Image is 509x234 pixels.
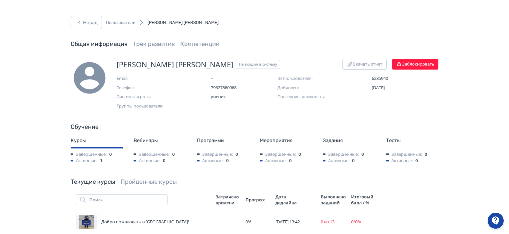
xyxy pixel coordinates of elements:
span: Завершенные: [323,151,359,158]
span: Завершенные: [71,151,107,158]
button: Назад [71,16,102,29]
span: 0 [163,157,165,164]
span: Активные: [260,157,286,164]
span: 0 [415,157,418,164]
div: Обучение [71,122,438,131]
div: Программы [197,137,249,144]
span: 0 / 0 % [351,219,361,225]
span: Активные: [134,157,160,164]
span: Добавлен: [277,85,344,91]
span: Системная роль: [117,94,183,100]
div: Дата дедлайна [275,194,299,206]
button: Заблокировать [392,59,438,70]
span: 0 [425,151,427,158]
div: Мероприятия [260,137,312,144]
div: Курсы [71,137,123,144]
span: Активные: [323,157,349,164]
span: 1 [100,157,102,164]
div: Тесты [386,137,438,144]
button: Скачать отчет [342,59,387,70]
span: 0 [172,151,175,158]
span: Группы пользователя: [117,103,170,110]
span: Email: [117,75,183,82]
a: Текущие курсы [71,178,115,185]
span: Завершенные: [260,151,296,158]
span: 0 % [246,219,252,225]
span: Завершенные: [197,151,233,158]
span: 0 [298,151,301,158]
span: Активные: [386,157,413,164]
div: Добро пожаловать в [GEOGRAPHIC_DATA]! [76,215,210,229]
span: 0 [226,157,229,164]
span: Телефон: [117,85,183,91]
span: 0 [352,157,354,164]
span: Активные: [197,157,224,164]
div: Прогресс [246,197,270,203]
div: Задания [323,137,375,144]
span: 0 [361,151,364,158]
a: Компетенции [180,40,220,48]
a: Пройденные курсы [121,178,177,185]
span: Завершенные: [134,151,170,158]
span: – [372,94,438,100]
span: 6235940 [372,75,438,82]
div: - [216,219,240,225]
span: 0 [109,151,112,158]
span: 0 [236,151,238,158]
div: Вебинары [134,137,186,144]
span: Активные: [71,157,97,164]
span: 0 из 13 [321,219,334,225]
span: [DATE] [372,85,385,91]
span: Завершенные: [386,151,422,158]
a: Трек развития [133,40,175,48]
span: [PERSON_NAME] [PERSON_NAME] [117,59,233,70]
a: Общая информация [71,40,128,48]
span: ученик [211,94,277,100]
div: Выполнено заданий [321,194,346,206]
span: Последняя активность: [277,94,344,100]
span: – [211,75,277,82]
span: ID пользователя: [277,75,344,82]
span: [DATE] 13:42 [275,219,300,225]
span: [PERSON_NAME] [PERSON_NAME] [148,20,219,25]
a: Пользователи [106,19,136,26]
div: Итоговый балл / % [351,194,376,206]
span: 0 [289,157,291,164]
div: Затрачено времени [216,194,240,206]
span: Не входил в систему [236,60,280,69]
span: 79627860968 [211,85,277,91]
